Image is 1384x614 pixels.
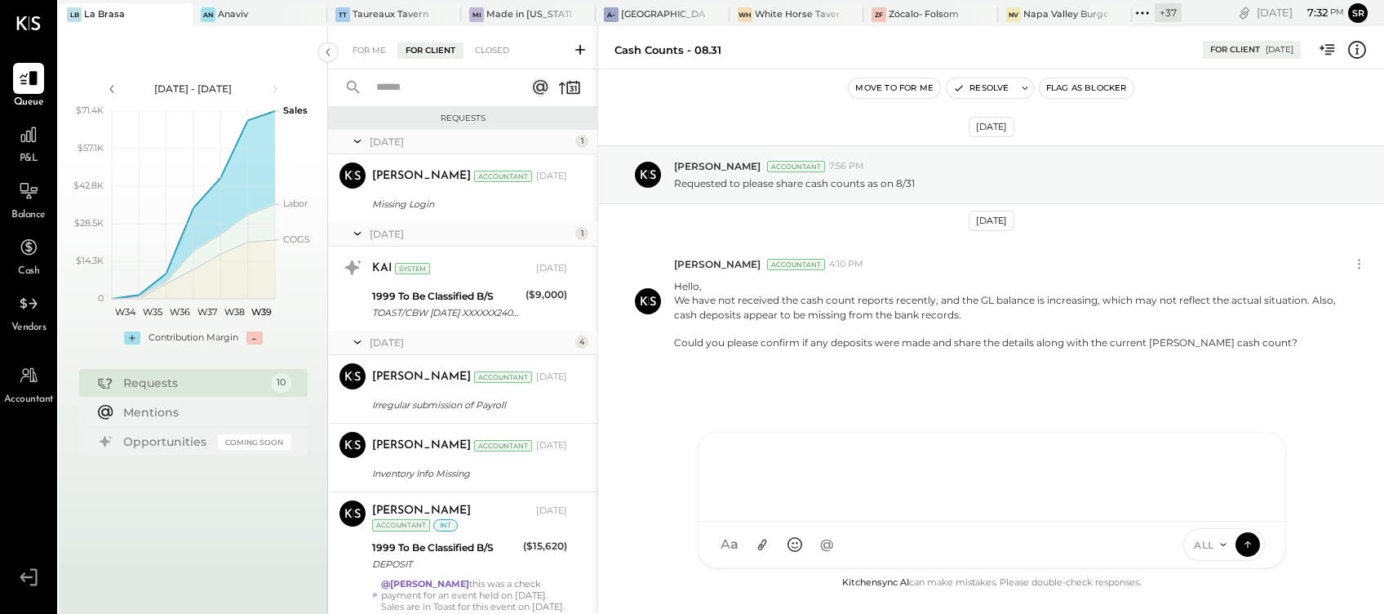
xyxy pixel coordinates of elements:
div: ($9,000) [526,287,567,303]
div: int [433,519,458,532]
text: $57.1K [78,142,104,153]
div: Accountant [767,259,825,270]
div: For Client [1210,44,1260,56]
span: ALL [1194,538,1214,552]
div: 1999 To Be Classified B/S [372,540,518,556]
div: [GEOGRAPHIC_DATA] – [GEOGRAPHIC_DATA] [621,8,705,21]
a: Queue [1,63,56,110]
button: Flag as Blocker [1040,78,1133,98]
div: KAI [372,260,392,277]
div: 10 [272,373,291,393]
a: Vendors [1,288,56,336]
text: W36 [169,306,189,318]
div: Cash Counts - 08.31 [614,42,721,58]
div: DEPOSIT [372,556,518,572]
div: An [201,7,215,22]
div: WH [738,7,752,22]
div: [PERSON_NAME] [372,168,471,185]
div: Coming Soon [218,434,291,450]
div: Accountant [474,372,532,383]
div: Mentions [123,404,283,420]
div: Requests [336,113,589,124]
div: [DATE] [370,135,571,149]
div: Irregular submission of Payroll [372,397,562,413]
div: [DATE] [536,371,567,384]
span: 7:56 PM [829,160,864,173]
span: P&L [20,152,38,167]
div: ($15,620) [523,538,567,554]
a: Balance [1,176,56,223]
strong: @[PERSON_NAME] [381,578,469,590]
div: Opportunities [123,434,210,450]
span: 7 : 32 [1295,5,1328,20]
span: [PERSON_NAME] [674,257,761,271]
text: W37 [197,306,216,318]
div: [DATE] [536,262,567,275]
span: Queue [14,96,44,110]
div: [PERSON_NAME] [372,438,471,454]
text: Labor [283,198,308,209]
text: W35 [143,306,162,318]
text: $14.3K [76,255,104,266]
div: White Horse Tavern [755,8,839,21]
text: 0 [98,292,104,304]
div: Made in [US_STATE] Pizza [GEOGRAPHIC_DATA] [486,8,570,21]
button: Aa [715,530,744,559]
span: pm [1330,7,1344,18]
div: Accountant [372,519,430,532]
div: For Me [344,42,394,59]
div: Inventory Info Missing [372,465,562,482]
div: 1 [575,135,588,148]
span: Balance [11,208,46,223]
div: [DATE] [536,505,567,518]
div: [DATE] [536,170,567,183]
text: W34 [115,306,136,318]
div: [DATE] [969,117,1014,137]
div: Closed [467,42,517,59]
div: ZF [872,7,886,22]
div: - [246,331,263,345]
button: Move to for me [849,78,940,98]
div: We have not received the cash count reports recently, and the GL balance is increasing, which may... [674,293,1336,349]
div: 4 [575,336,588,349]
div: [PERSON_NAME] [372,503,471,519]
div: this was a check payment for an event held on [DATE]. Sales are in Toast for this event on [DATE]. [381,578,567,612]
div: A– [604,7,619,22]
div: TOAST/CBW [DATE] XXXXXX2400VQV2I TOAST/CBW [DATE] XXXXXX2400VQV2I La Brasa [372,305,521,321]
p: Requested to please share cash counts as on 8/31 [674,176,915,190]
div: + 37 [1155,3,1182,22]
div: [DATE] [536,439,567,452]
div: La Brasa [84,8,125,21]
div: [DATE] [969,211,1014,231]
div: [DATE] - [DATE] [124,82,263,96]
button: @ [813,530,842,559]
span: 4:10 PM [829,258,863,271]
a: Cash [1,232,56,279]
text: W38 [224,306,244,318]
div: For Client [397,42,464,59]
span: [PERSON_NAME] [674,159,761,173]
span: Accountant [4,393,54,407]
text: Sales [283,105,308,116]
div: Taureaux Tavern [353,8,428,21]
div: [PERSON_NAME] [372,369,471,385]
div: Accountant [767,161,825,172]
div: Missing Login [372,196,562,212]
div: NV [1006,7,1021,22]
span: a [730,536,739,553]
div: [DATE] [370,227,571,241]
button: Sr [1348,3,1368,23]
div: [DATE] [370,336,571,349]
div: TT [335,7,350,22]
button: Resolve [947,78,1015,98]
div: Anaviv [218,8,248,21]
div: [DATE] [1266,44,1293,56]
span: @ [820,536,834,553]
text: $71.4K [76,105,104,116]
div: + [124,331,140,345]
a: P&L [1,119,56,167]
div: 1 [575,227,588,240]
div: Napa Valley Burger Company [1023,8,1107,21]
text: COGS [283,234,310,245]
div: Zócalo- Folsom [889,8,959,21]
